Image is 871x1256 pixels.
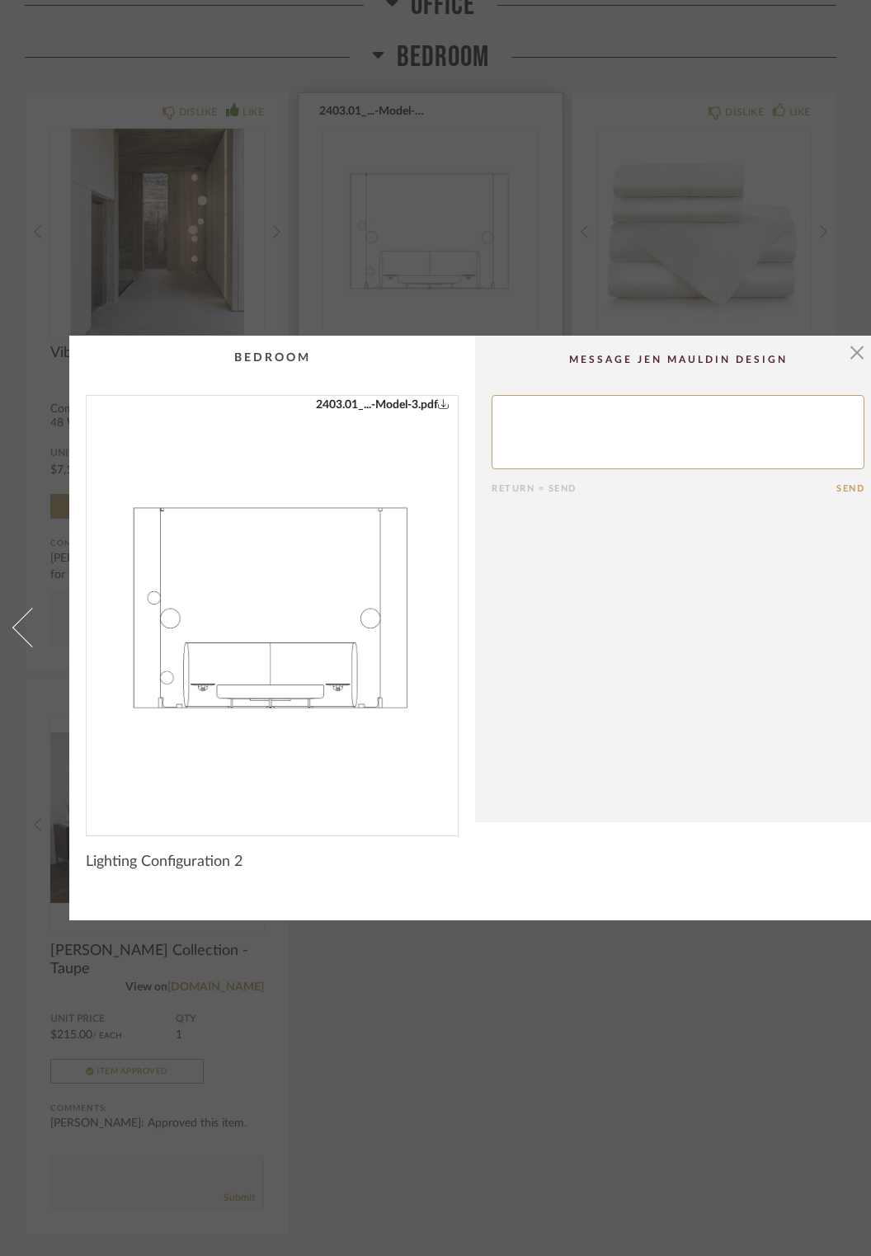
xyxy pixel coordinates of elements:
[87,396,458,822] div: 0
[86,853,242,871] span: Lighting Configuration 2
[836,483,864,494] button: Send
[316,396,450,414] a: 2403.01_...-Model-3.pdf
[492,483,836,494] div: Return = Send
[87,396,458,822] img: e6f57794-2fbe-4791-a19c-54e5b47c32cc_1000x1000.jpg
